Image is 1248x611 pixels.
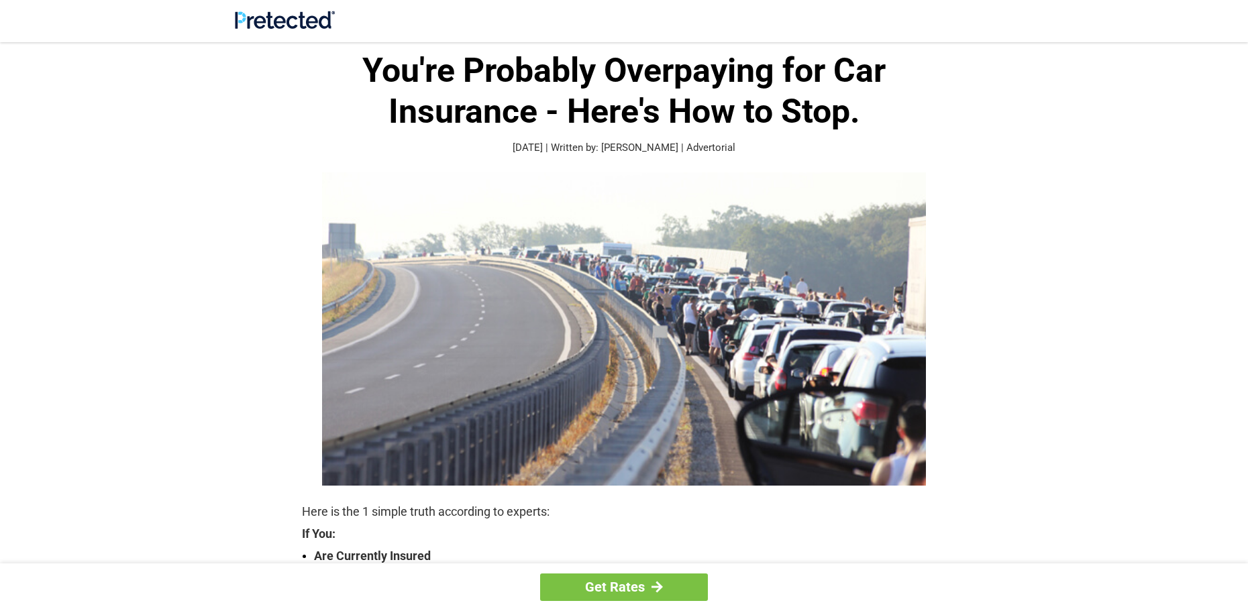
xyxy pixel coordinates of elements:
a: Site Logo [235,19,335,32]
h1: You're Probably Overpaying for Car Insurance - Here's How to Stop. [302,50,946,132]
strong: Are Currently Insured [314,547,946,565]
a: Get Rates [540,573,708,601]
p: [DATE] | Written by: [PERSON_NAME] | Advertorial [302,140,946,156]
strong: If You: [302,528,946,540]
p: Here is the 1 simple truth according to experts: [302,502,946,521]
img: Site Logo [235,11,335,29]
